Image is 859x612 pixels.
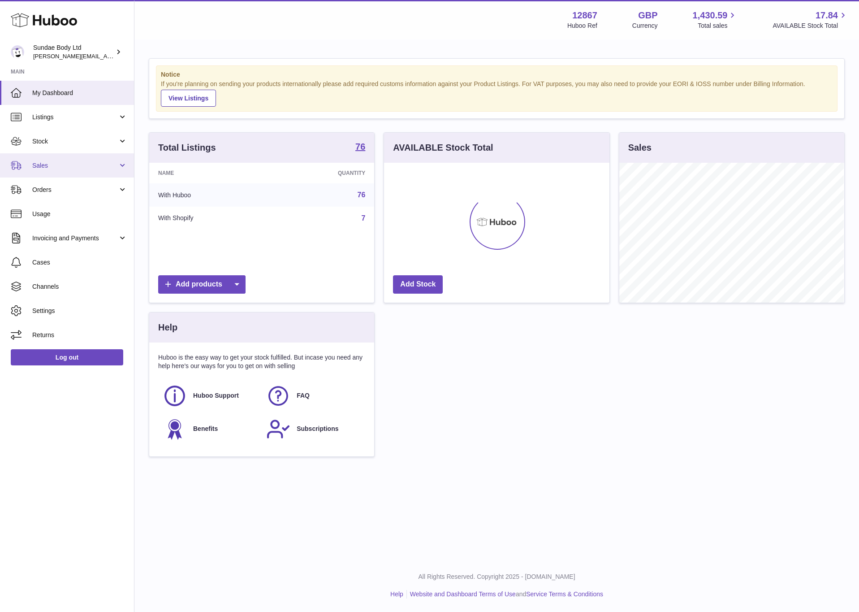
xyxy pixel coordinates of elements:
[193,425,218,433] span: Benefits
[32,234,118,243] span: Invoicing and Payments
[266,417,361,441] a: Subscriptions
[358,191,366,199] a: 76
[32,89,127,97] span: My Dashboard
[393,142,493,154] h3: AVAILABLE Stock Total
[158,142,216,154] h3: Total Listings
[158,275,246,294] a: Add products
[33,43,114,61] div: Sundae Body Ltd
[693,9,728,22] span: 1,430.59
[32,307,127,315] span: Settings
[271,163,374,183] th: Quantity
[266,384,361,408] a: FAQ
[32,282,127,291] span: Channels
[816,9,838,22] span: 17.84
[32,258,127,267] span: Cases
[161,90,216,107] a: View Listings
[149,183,271,207] td: With Huboo
[297,391,310,400] span: FAQ
[161,70,833,79] strong: Notice
[158,353,365,370] p: Huboo is the easy way to get your stock fulfilled. But incase you need any help here's our ways f...
[632,22,658,30] div: Currency
[32,210,127,218] span: Usage
[773,22,848,30] span: AVAILABLE Stock Total
[163,417,257,441] a: Benefits
[11,45,24,59] img: dianne@sundaebody.com
[393,275,443,294] a: Add Stock
[163,384,257,408] a: Huboo Support
[32,161,118,170] span: Sales
[693,9,738,30] a: 1,430.59 Total sales
[567,22,597,30] div: Huboo Ref
[11,349,123,365] a: Log out
[297,425,338,433] span: Subscriptions
[193,391,239,400] span: Huboo Support
[361,214,365,222] a: 7
[572,9,597,22] strong: 12867
[390,590,403,598] a: Help
[149,207,271,230] td: With Shopify
[32,113,118,122] span: Listings
[32,137,118,146] span: Stock
[33,52,180,60] span: [PERSON_NAME][EMAIL_ADDRESS][DOMAIN_NAME]
[773,9,848,30] a: 17.84 AVAILABLE Stock Total
[32,186,118,194] span: Orders
[149,163,271,183] th: Name
[638,9,657,22] strong: GBP
[158,321,177,334] h3: Help
[355,142,365,153] a: 76
[407,590,603,599] li: and
[410,590,516,598] a: Website and Dashboard Terms of Use
[32,331,127,339] span: Returns
[628,142,652,154] h3: Sales
[142,573,852,581] p: All Rights Reserved. Copyright 2025 - [DOMAIN_NAME]
[526,590,603,598] a: Service Terms & Conditions
[698,22,738,30] span: Total sales
[161,80,833,107] div: If you're planning on sending your products internationally please add required customs informati...
[355,142,365,151] strong: 76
